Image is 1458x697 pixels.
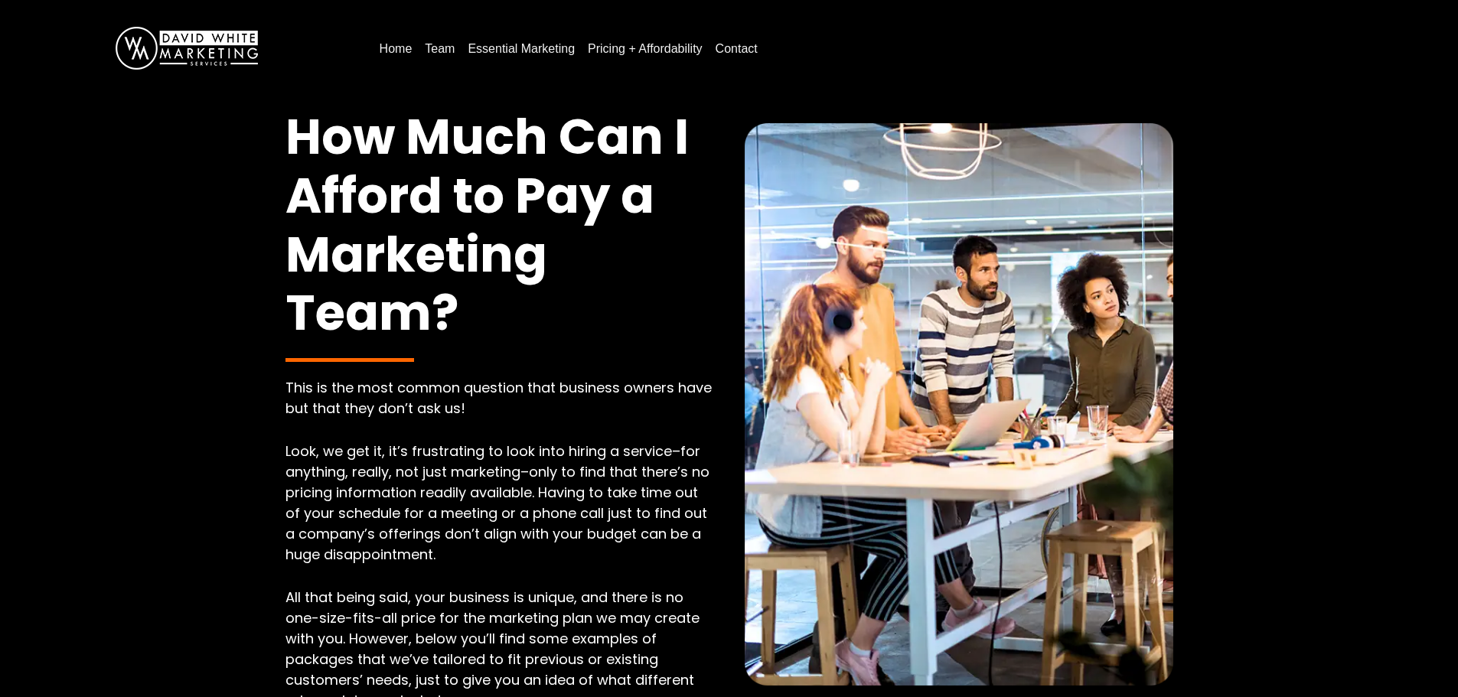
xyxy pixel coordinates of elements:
[709,37,764,61] a: Contact
[582,37,709,61] a: Pricing + Affordability
[373,36,1427,61] nav: Menu
[285,103,689,347] span: How Much Can I Afford to Pay a Marketing Team?
[462,37,581,61] a: Essential Marketing
[116,27,258,70] img: DavidWhite-Marketing-Logo
[285,377,714,419] p: This is the most common question that business owners have but that they don’t ask us!
[745,123,1173,686] img: How Much Can I Afford to Pay a Marketing Team
[116,41,258,54] a: DavidWhite-Marketing-Logo
[419,37,461,61] a: Team
[373,37,419,61] a: Home
[285,441,714,565] p: Look, we get it, it’s frustrating to look into hiring a service–for anything, really, not just ma...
